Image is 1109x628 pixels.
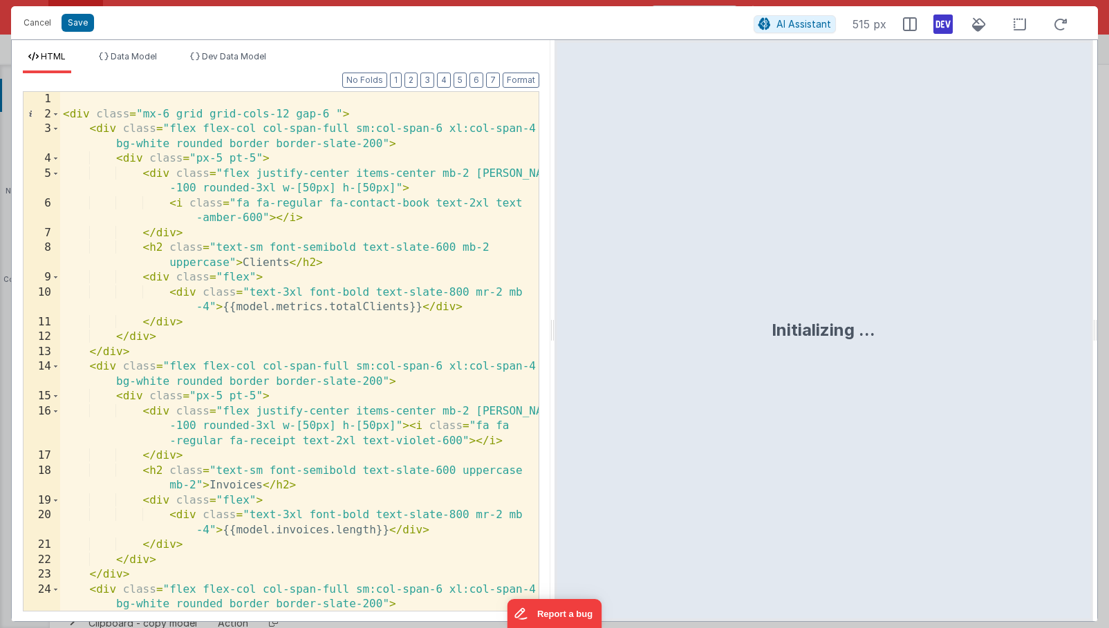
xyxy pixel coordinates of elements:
[24,567,60,582] div: 23
[24,196,60,226] div: 6
[486,73,500,88] button: 7
[852,16,886,32] span: 515 px
[24,464,60,493] div: 18
[342,73,387,88] button: No Folds
[420,73,434,88] button: 3
[24,359,60,389] div: 14
[24,122,60,151] div: 3
[17,13,58,32] button: Cancel
[24,330,60,345] div: 12
[24,553,60,568] div: 22
[24,404,60,449] div: 16
[24,508,60,537] div: 20
[24,582,60,612] div: 24
[754,15,836,33] button: AI Assistant
[24,493,60,508] div: 19
[24,240,60,270] div: 8
[24,448,60,464] div: 17
[24,270,60,285] div: 9
[390,73,402,88] button: 1
[469,73,483,88] button: 6
[24,285,60,315] div: 10
[24,226,60,241] div: 7
[24,166,60,196] div: 5
[41,51,66,61] span: HTML
[503,73,539,88] button: Format
[111,51,157,61] span: Data Model
[507,599,602,628] iframe: Marker.io feedback button
[24,151,60,166] div: 4
[454,73,467,88] button: 5
[24,389,60,404] div: 15
[24,315,60,330] div: 11
[437,73,451,88] button: 4
[404,73,418,88] button: 2
[62,14,94,32] button: Save
[202,51,266,61] span: Dev Data Model
[24,92,60,107] div: 1
[24,107,60,122] div: 2
[24,345,60,360] div: 13
[776,18,831,30] span: AI Assistant
[24,537,60,553] div: 21
[772,319,875,341] div: Initializing ...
